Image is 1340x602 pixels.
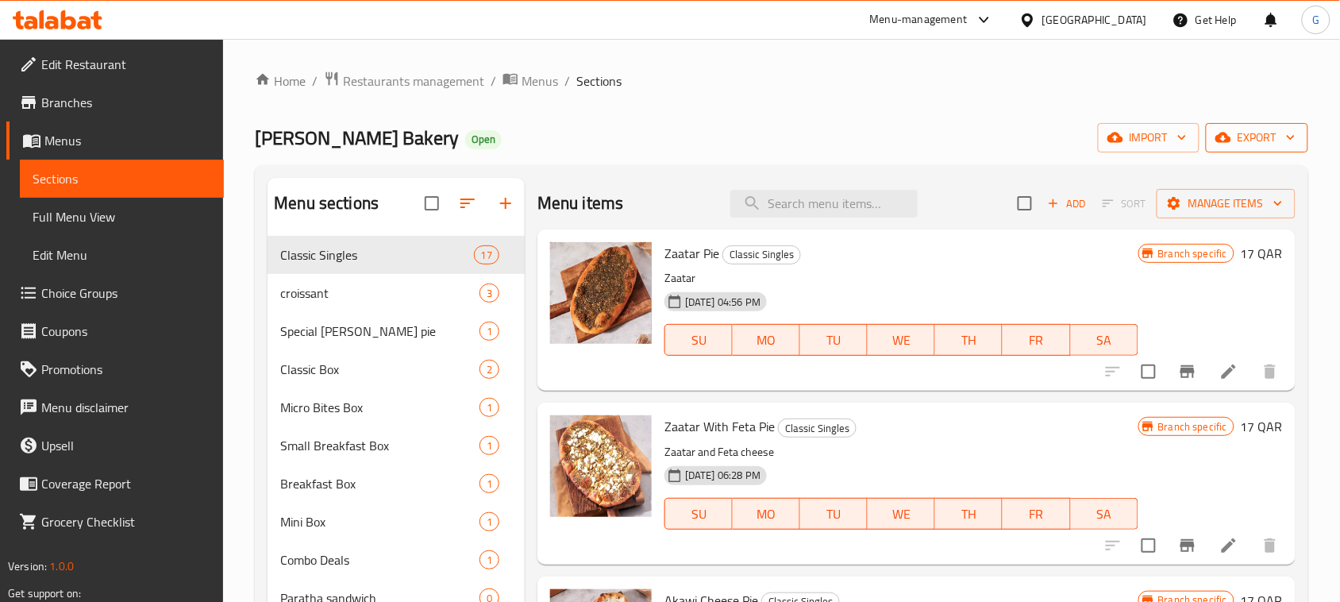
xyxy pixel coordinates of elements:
li: / [564,71,570,91]
span: Select to update [1132,355,1165,388]
button: SA [1071,324,1138,356]
div: Combo Deals1 [268,541,525,579]
span: 1 [480,477,499,492]
div: [GEOGRAPHIC_DATA] [1042,11,1147,29]
span: Mini Box [280,512,479,531]
button: Add [1042,191,1092,216]
span: Edit Restaurant [41,55,211,74]
span: Edit Menu [33,245,211,264]
button: FR [1003,324,1070,356]
div: Classic Box [280,360,479,379]
span: MO [739,503,794,526]
button: SU [664,324,733,356]
button: Branch-specific-item [1169,527,1207,565]
span: Upsell [41,436,211,455]
span: Menu disclaimer [41,398,211,417]
span: Branch specific [1152,246,1234,261]
a: Choice Groups [6,274,224,312]
span: TU [807,503,861,526]
button: delete [1251,353,1289,391]
a: Full Menu View [20,198,224,236]
div: Special Ajeena pie [280,322,479,341]
span: FR [1009,503,1064,526]
span: 1.0.0 [49,556,74,577]
div: items [479,512,499,531]
span: 1 [480,400,499,415]
a: Menus [502,71,558,91]
button: TH [935,324,1003,356]
span: 17 [475,248,499,263]
span: Breakfast Box [280,474,479,493]
button: SA [1071,498,1138,530]
a: Grocery Checklist [6,503,224,541]
a: Restaurants management [324,71,484,91]
span: 1 [480,553,499,568]
div: Special [PERSON_NAME] pie1 [268,312,525,350]
a: Edit menu item [1219,536,1238,555]
span: export [1219,128,1296,148]
span: Select all sections [415,187,449,220]
span: TU [807,329,861,352]
a: Coverage Report [6,465,224,503]
span: WE [874,329,929,352]
span: SU [672,329,726,352]
button: WE [868,324,935,356]
a: Branches [6,83,224,122]
div: items [474,245,499,264]
span: MO [739,329,794,352]
span: croissant [280,284,479,303]
p: Zaatar and Feta cheese [664,442,1138,462]
span: Sections [576,71,622,91]
span: [PERSON_NAME] Bakery [255,120,459,156]
div: items [479,360,499,379]
span: TH [941,329,996,352]
span: Grocery Checklist [41,512,211,531]
span: import [1111,128,1187,148]
span: 2 [480,362,499,377]
h2: Menu sections [274,191,379,215]
span: SA [1077,503,1132,526]
span: Branches [41,93,211,112]
span: Open [465,133,502,146]
a: Edit Menu [20,236,224,274]
span: 1 [480,515,499,530]
div: Open [465,130,502,149]
a: Menus [6,122,224,160]
button: TU [800,498,868,530]
div: Small Breakfast Box1 [268,426,525,465]
span: Coverage Report [41,474,211,493]
input: search [730,190,918,218]
div: Micro Bites Box1 [268,388,525,426]
div: items [479,474,499,493]
span: Classic Singles [779,419,856,438]
span: Add [1045,195,1088,213]
span: Branch specific [1152,419,1234,434]
span: Add item [1042,191,1092,216]
div: items [479,284,499,303]
h6: 17 QAR [1241,242,1283,264]
div: Menu-management [870,10,968,29]
span: Combo Deals [280,550,479,569]
div: Classic Singles [778,419,857,438]
div: Small Breakfast Box [280,436,479,455]
button: MO [733,498,800,530]
span: Menus [44,131,211,150]
span: Choice Groups [41,284,211,303]
img: Zaatar Pie [550,242,652,344]
div: items [479,550,499,569]
div: Classic Box2 [268,350,525,388]
span: Micro Bites Box [280,398,479,417]
li: / [312,71,318,91]
span: 3 [480,286,499,301]
div: items [479,436,499,455]
button: WE [868,498,935,530]
a: Edit Restaurant [6,45,224,83]
a: Sections [20,160,224,198]
span: TH [941,503,996,526]
button: FR [1003,498,1070,530]
a: Edit menu item [1219,362,1238,381]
